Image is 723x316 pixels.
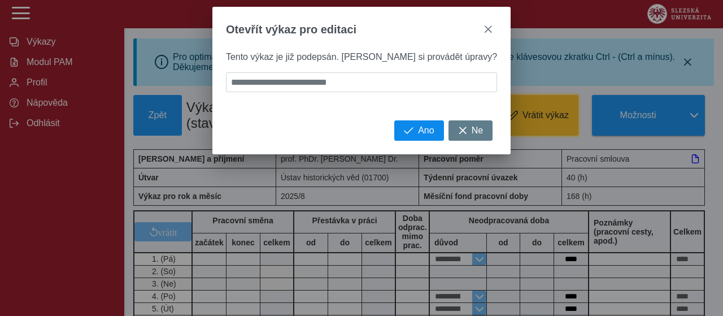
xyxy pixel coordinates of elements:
span: Ano [418,125,434,136]
button: close [479,20,497,38]
div: Tento výkaz je již podepsán. [PERSON_NAME] si provádět úpravy? [212,52,511,120]
button: Ne [448,120,493,141]
span: Otevřít výkaz pro editaci [226,23,356,36]
button: Ano [394,120,443,141]
span: Ne [472,125,483,136]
